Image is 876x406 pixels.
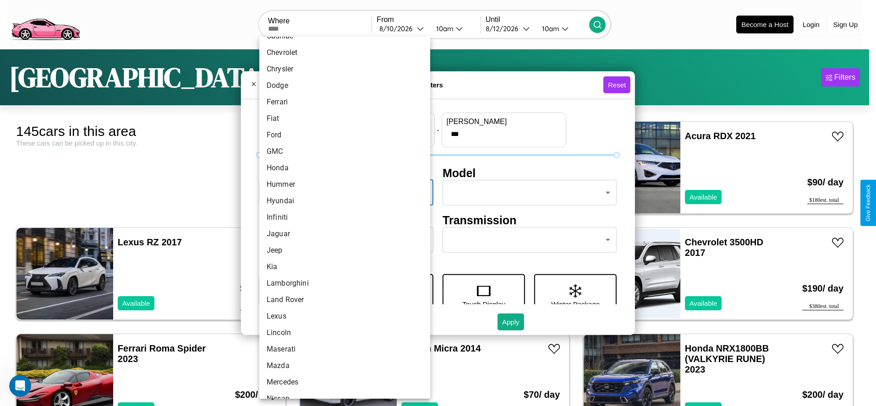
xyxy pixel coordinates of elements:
[259,127,430,143] li: Ford
[259,193,430,209] li: Hyundai
[865,184,871,222] div: Give Feedback
[259,44,430,61] li: Chevrolet
[259,308,430,325] li: Lexus
[259,357,430,374] li: Mazda
[259,94,430,110] li: Ferrari
[259,275,430,292] li: Lamborghini
[259,325,430,341] li: Lincoln
[259,61,430,77] li: Chrysler
[9,375,31,397] iframe: Intercom live chat
[259,341,430,357] li: Maserati
[259,242,430,259] li: Jeep
[259,374,430,390] li: Mercedes
[259,226,430,242] li: Jaguar
[259,110,430,127] li: Fiat
[259,160,430,176] li: Honda
[259,259,430,275] li: Kia
[259,176,430,193] li: Hummer
[259,209,430,226] li: Infiniti
[259,292,430,308] li: Land Rover
[259,143,430,160] li: GMC
[259,77,430,94] li: Dodge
